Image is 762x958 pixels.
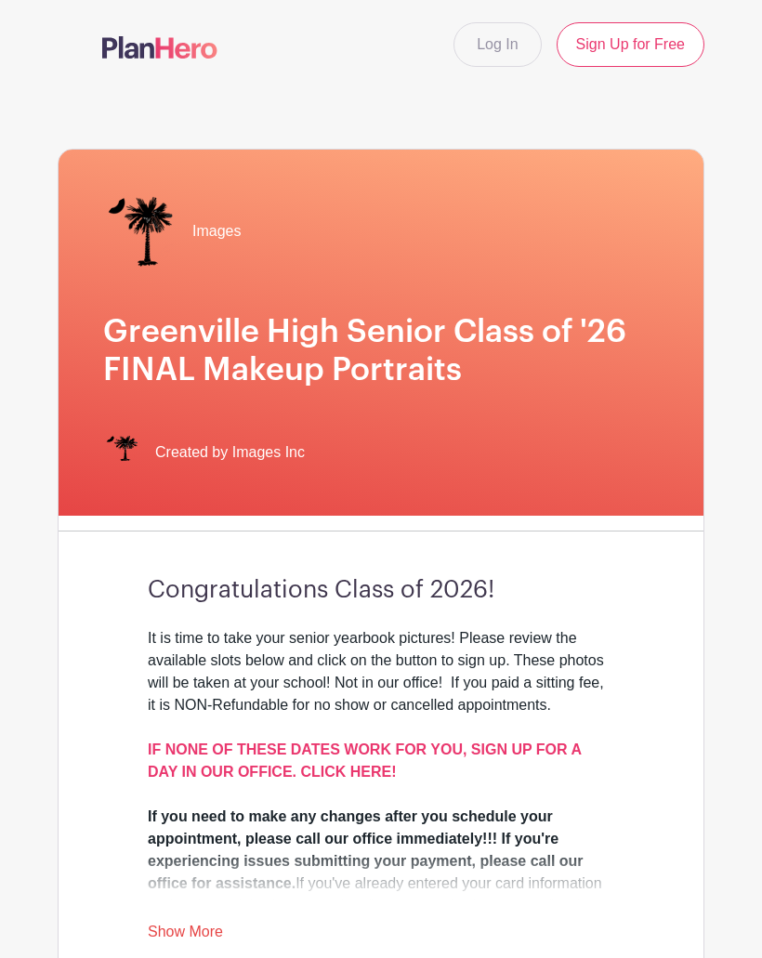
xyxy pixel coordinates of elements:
h3: Congratulations Class of 2026! [148,576,614,605]
img: IMAGES%20logo%20transparenT%20PNG%20s.png [103,194,177,269]
a: Log In [453,22,541,67]
img: logo-507f7623f17ff9eddc593b1ce0a138ce2505c220e1c5a4e2b4648c50719b7d32.svg [102,36,217,59]
span: Created by Images Inc [155,441,305,464]
img: IMAGES%20logo%20transparenT%20PNG%20s.png [103,434,140,471]
h1: Greenville High Senior Class of '26 FINAL Makeup Portraits [103,313,659,389]
a: IF NONE OF THESE DATES WORK FOR YOU, SIGN UP FOR A DAY IN OUR OFFICE. CLICK HERE! [148,741,581,780]
strong: If you need to make any changes after you schedule your appointment, please call our office immed... [148,808,584,891]
span: Images [192,220,241,243]
div: It is time to take your senior yearbook pictures! Please review the available slots below and cli... [148,627,614,806]
strong: do not re-submit your card [364,898,554,913]
a: Sign Up for Free [557,22,704,67]
div: If you've already entered your card information and notice a delay in processing, —give us a call... [148,806,614,939]
a: Show More [148,924,223,947]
